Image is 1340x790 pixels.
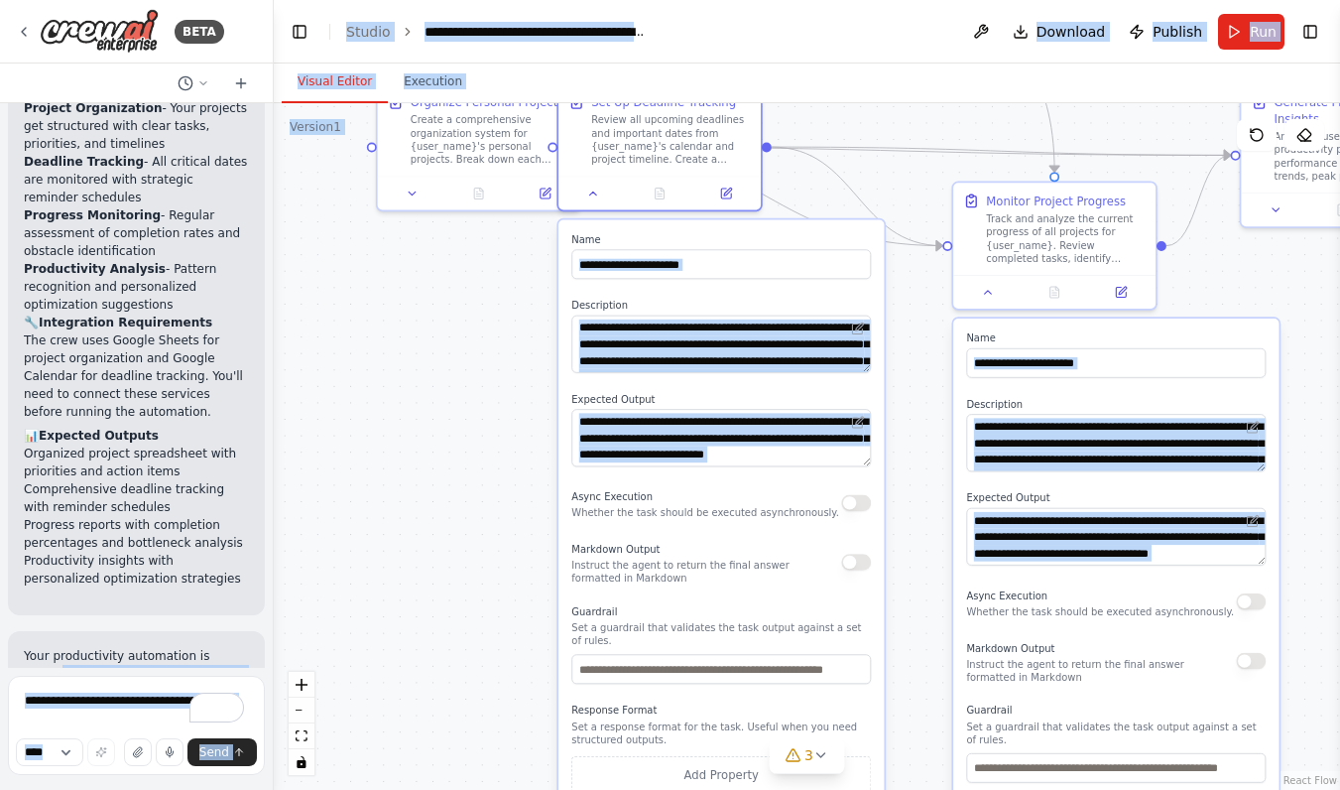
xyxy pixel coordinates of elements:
g: Edge from deaf7891-6cbe-41b0-8816-14187e4d9d95 to 4c47a418-623e-43d3-8b83-b409e6f21cd0 [772,139,1231,164]
button: 3 [769,737,845,774]
button: Execution [388,62,478,103]
g: Edge from 7cdf35e8-450a-4338-9930-5d231b94eec0 to 4c47a418-623e-43d3-8b83-b409e6f21cd0 [1166,147,1231,254]
label: Response Format [571,704,871,717]
div: Monitor Project Progress [986,193,1126,209]
div: BETA [175,20,224,44]
button: Start a new chat [225,71,257,95]
span: Publish [1153,22,1202,42]
button: Open in editor [1243,511,1263,531]
li: Productivity insights with personalized optimization strategies [24,552,249,588]
label: Guardrail [571,605,871,618]
span: Async Execution [571,491,653,503]
a: React Flow attribution [1283,775,1337,786]
button: Run [1218,14,1284,50]
h2: 🔧 [24,314,249,331]
div: Review all upcoming deadlines and important dates from {user_name}'s calendar and project timelin... [591,114,751,167]
button: Open in editor [1243,418,1263,438]
li: Progress reports with completion percentages and bottleneck analysis [24,516,249,552]
li: Organized project spreadsheet with priorities and action items [24,445,249,480]
li: - Pattern recognition and personalized optimization suggestions [24,260,249,314]
span: Run [1250,22,1277,42]
li: Comprehensive deadline tracking with reminder schedules [24,480,249,516]
div: Set Up Deadline TrackingReview all upcoming deadlines and important dates from {user_name}'s cale... [556,82,762,211]
g: Edge from deaf7891-6cbe-41b0-8816-14187e4d9d95 to 7cdf35e8-450a-4338-9930-5d231b94eec0 [772,139,942,254]
strong: Project Organization [24,101,162,115]
strong: Progress Monitoring [24,208,161,222]
div: Organize Personal ProjectsCreate a comprehensive organization system for {user_name}'s personal p... [376,82,581,211]
button: Switch to previous chat [170,71,217,95]
strong: Expected Outputs [39,429,159,443]
li: - Regular assessment of completion rates and obstacle identification [24,206,249,260]
p: Instruct the agent to return the final answer formatted in Markdown [966,658,1236,685]
strong: Productivity Analysis [24,262,166,276]
button: Improve this prompt [87,738,115,766]
label: Description [571,299,871,312]
label: Guardrail [966,704,1266,717]
div: React Flow controls [289,672,314,775]
button: Open in side panel [697,184,754,203]
img: Logo [40,9,159,54]
button: Publish [1121,14,1210,50]
button: toggle interactivity [289,749,314,775]
li: - Your projects get structured with clear tasks, priorities, and timelines [24,99,249,153]
nav: breadcrumb [346,22,648,42]
p: Set a guardrail that validates the task output against a set of rules. [571,621,871,648]
button: Download [1005,14,1114,50]
h2: 📊 [24,427,249,445]
button: Hide left sidebar [286,18,313,46]
button: Open in editor [848,413,868,433]
label: Name [966,331,1266,344]
span: Markdown Output [966,643,1054,655]
button: No output available [444,184,514,203]
span: Send [199,744,229,760]
p: Your productivity automation is ready! When you run it, make sure to provide: [24,647,249,701]
div: Version 1 [290,119,341,135]
div: Organize Personal Projects [411,94,564,111]
strong: Deadline Tracking [24,155,144,169]
span: 3 [804,745,813,765]
textarea: To enrich screen reader interactions, please activate Accessibility in Grammarly extension settings [8,676,265,775]
g: Edge from be5a7c26-8411-40be-9dbd-c5e87ed06195 to 7cdf35e8-450a-4338-9930-5d231b94eec0 [590,139,942,254]
label: Description [966,398,1266,411]
div: Set Up Deadline Tracking [591,94,736,111]
button: No output available [1020,283,1089,303]
p: Whether the task should be executed asynchronously. [571,506,839,519]
button: Open in side panel [517,184,573,203]
strong: Integration Requirements [39,316,212,329]
div: Create a comprehensive organization system for {user_name}'s personal projects. Break down each p... [411,114,570,167]
p: Instruct the agent to return the final answer formatted in Markdown [571,559,841,586]
p: The crew uses Google Sheets for project organization and Google Calendar for deadline tracking. Y... [24,331,249,421]
button: zoom in [289,672,314,698]
button: Click to speak your automation idea [156,738,183,766]
button: Open in editor [848,319,868,338]
label: Expected Output [966,491,1266,504]
p: Whether the task should be executed asynchronously. [966,605,1234,618]
span: Download [1036,22,1106,42]
button: fit view [289,724,314,749]
button: zoom out [289,698,314,724]
button: Send [187,738,257,766]
label: Name [571,233,871,246]
div: Track and analyze the current progress of all projects for {user_name}. Review completed tasks, i... [986,212,1146,265]
button: Open in side panel [1093,283,1150,303]
div: Monitor Project ProgressTrack and analyze the current progress of all projects for {user_name}. R... [951,182,1157,311]
span: Markdown Output [571,544,660,556]
button: Upload files [124,738,152,766]
li: - All critical dates are monitored with strategic reminder schedules [24,153,249,206]
button: Show right sidebar [1296,18,1324,46]
a: Studio [346,24,391,40]
p: Set a response format for the task. Useful when you need structured outputs. [571,721,871,747]
label: Expected Output [571,393,871,406]
button: Visual Editor [282,62,388,103]
span: Async Execution [966,591,1047,602]
p: Set a guardrail that validates the task output against a set of rules. [966,721,1266,747]
button: No output available [625,184,694,203]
